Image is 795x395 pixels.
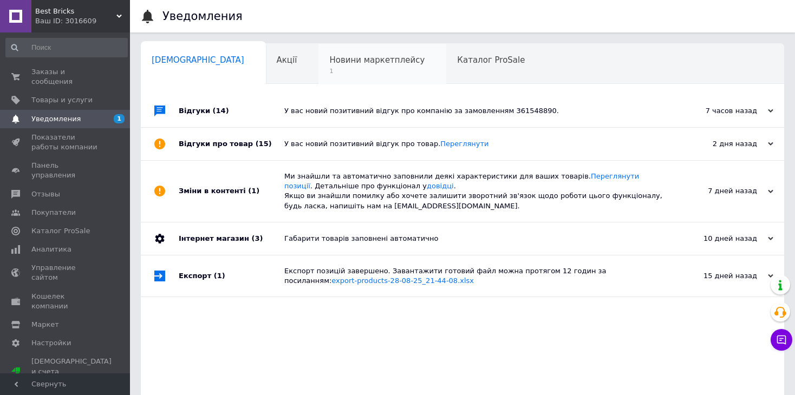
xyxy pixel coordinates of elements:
[31,189,60,199] span: Отзывы
[248,187,259,195] span: (1)
[31,161,100,180] span: Панель управления
[31,133,100,152] span: Показатели работы компании
[31,208,76,218] span: Покупатели
[31,263,100,282] span: Управление сайтом
[665,186,773,196] div: 7 дней назад
[35,6,116,16] span: Best Bricks
[179,222,284,255] div: Інтернет магазин
[179,95,284,127] div: Відгуки
[214,272,225,280] span: (1)
[179,128,284,160] div: Відгуки про товар
[284,139,665,149] div: У вас новий позитивний відгук про товар.
[251,234,263,242] span: (3)
[31,338,71,348] span: Настройки
[213,107,229,115] span: (14)
[329,67,425,75] span: 1
[35,16,130,26] div: Ваш ID: 3016609
[284,266,665,286] div: Експорт позицій завершено. Завантажити готовий файл можна протягом 12 годин за посиланням:
[162,10,243,23] h1: Уведомления
[114,114,125,123] span: 1
[31,292,100,311] span: Кошелек компании
[31,67,100,87] span: Заказы и сообщения
[179,161,284,222] div: Зміни в контенті
[284,234,665,243] div: Габарити товарів заповнені автоматично
[152,55,244,65] span: [DEMOGRAPHIC_DATA]
[665,234,773,243] div: 10 дней назад
[179,255,284,297] div: Експорт
[329,55,425,65] span: Новини маркетплейсу
[665,106,773,116] div: 7 часов назад
[31,245,71,254] span: Аналитика
[427,182,454,190] a: довідці
[5,38,128,57] input: Поиск
[665,139,773,149] div: 2 дня назад
[331,276,474,285] a: export-products-28-08-25_21-44-08.xlsx
[284,172,665,211] div: Ми знайшли та автоматично заповнили деякі характеристики для ваших товарів. . Детальніше про функ...
[440,140,488,148] a: Переглянути
[284,106,665,116] div: У вас новий позитивний відгук про компанію за замовленням 361548890.
[457,55,525,65] span: Каталог ProSale
[31,226,90,236] span: Каталог ProSale
[31,357,112,386] span: [DEMOGRAPHIC_DATA] и счета
[256,140,272,148] span: (15)
[277,55,297,65] span: Акції
[31,95,93,105] span: Товары и услуги
[31,320,59,330] span: Маркет
[771,329,792,351] button: Чат с покупателем
[31,114,81,124] span: Уведомления
[665,271,773,281] div: 15 дней назад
